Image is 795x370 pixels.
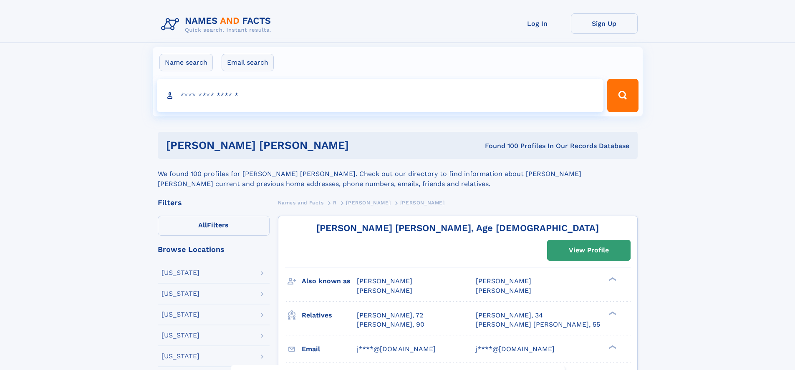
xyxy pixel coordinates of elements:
label: Name search [159,54,213,71]
a: [PERSON_NAME] [346,197,391,208]
a: Log In [504,13,571,34]
a: View Profile [548,240,630,260]
div: Filters [158,199,270,206]
div: [US_STATE] [162,290,199,297]
div: ❯ [607,277,617,282]
div: Browse Locations [158,246,270,253]
div: [US_STATE] [162,353,199,360]
span: [PERSON_NAME] [400,200,445,206]
div: [US_STATE] [162,332,199,339]
a: [PERSON_NAME], 72 [357,311,423,320]
a: R [333,197,337,208]
div: ❯ [607,344,617,350]
h3: Also known as [302,274,357,288]
span: All [198,221,207,229]
div: [US_STATE] [162,311,199,318]
span: R [333,200,337,206]
a: [PERSON_NAME], 34 [476,311,543,320]
span: [PERSON_NAME] [476,287,531,294]
h3: Relatives [302,308,357,322]
div: Found 100 Profiles In Our Records Database [417,141,629,151]
label: Filters [158,216,270,236]
a: [PERSON_NAME] [PERSON_NAME], 55 [476,320,600,329]
img: Logo Names and Facts [158,13,278,36]
a: [PERSON_NAME], 90 [357,320,424,329]
h3: Email [302,342,357,356]
label: Email search [222,54,274,71]
a: Sign Up [571,13,638,34]
span: [PERSON_NAME] [476,277,531,285]
div: [US_STATE] [162,269,199,276]
span: [PERSON_NAME] [357,277,412,285]
a: Names and Facts [278,197,324,208]
button: Search Button [607,79,638,112]
div: We found 100 profiles for [PERSON_NAME] [PERSON_NAME]. Check out our directory to find informatio... [158,159,638,189]
input: search input [157,79,604,112]
div: ❯ [607,310,617,316]
h1: [PERSON_NAME] [PERSON_NAME] [166,140,417,151]
span: [PERSON_NAME] [357,287,412,294]
span: [PERSON_NAME] [346,200,391,206]
div: View Profile [569,241,609,260]
a: [PERSON_NAME] [PERSON_NAME], Age [DEMOGRAPHIC_DATA] [316,223,599,233]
